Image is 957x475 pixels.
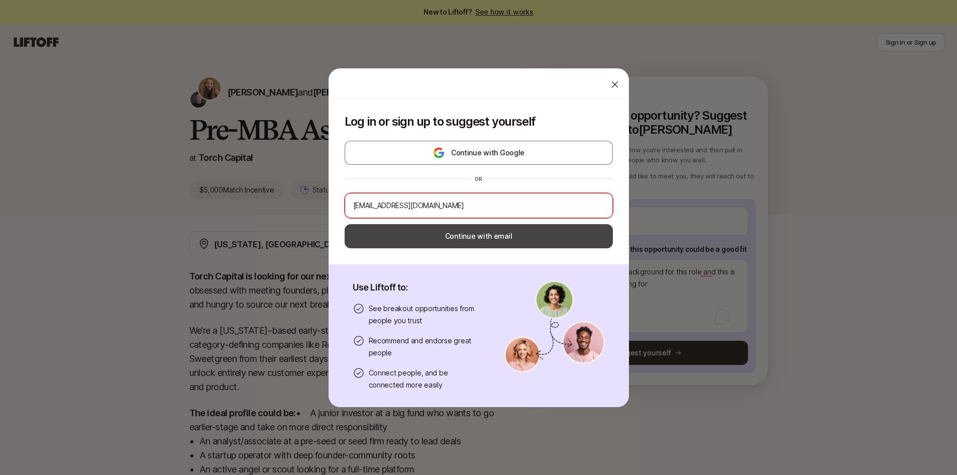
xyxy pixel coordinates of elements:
[504,280,605,373] img: signup-banner
[433,147,445,159] img: google-logo
[353,200,600,212] input: Your personal email address
[471,175,487,183] div: or
[369,303,480,327] p: See breakout opportunities from people you trust
[353,280,480,295] p: Use Liftoff to:
[345,115,613,129] p: Log in or sign up to suggest yourself
[345,224,613,248] button: Continue with email
[345,141,613,165] button: Continue with Google
[369,335,480,359] p: Recommend and endorse great people
[369,367,480,391] p: Connect people, and be connected more easily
